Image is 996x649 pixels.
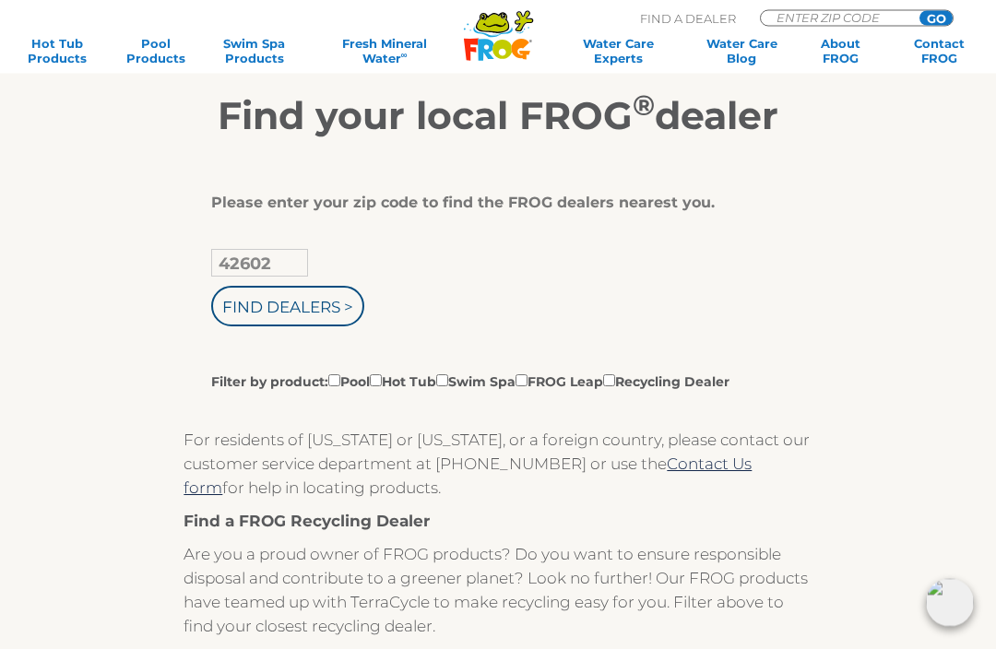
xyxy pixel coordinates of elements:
img: openIcon [926,579,974,627]
input: Filter by product:PoolHot TubSwim SpaFROG LeapRecycling Dealer [370,375,382,387]
p: Find A Dealer [640,10,736,27]
input: Filter by product:PoolHot TubSwim SpaFROG LeapRecycling Dealer [516,375,528,387]
input: Zip Code Form [775,11,899,24]
h2: Find your local FROG dealer [27,93,969,139]
input: Filter by product:PoolHot TubSwim SpaFROG LeapRecycling Dealer [436,375,448,387]
sup: ® [633,88,655,124]
a: ContactFROG [901,36,978,65]
a: Swim SpaProducts [216,36,292,65]
p: Are you a proud owner of FROG products? Do you want to ensure responsible disposal and contribute... [184,543,812,639]
input: Filter by product:PoolHot TubSwim SpaFROG LeapRecycling Dealer [603,375,615,387]
a: AboutFROG [802,36,879,65]
label: Filter by product: Pool Hot Tub Swim Spa FROG Leap Recycling Dealer [211,372,729,392]
a: Fresh MineralWater∞ [314,36,455,65]
a: PoolProducts [117,36,194,65]
input: GO [919,11,953,26]
a: Hot TubProducts [18,36,95,65]
div: Please enter your zip code to find the FROG dealers nearest you. [211,195,770,213]
p: For residents of [US_STATE] or [US_STATE], or a foreign country, please contact our customer serv... [184,429,812,501]
input: Find Dealers > [211,287,364,327]
input: Filter by product:PoolHot TubSwim SpaFROG LeapRecycling Dealer [328,375,340,387]
a: Water CareExperts [555,36,682,65]
sup: ∞ [401,50,408,60]
strong: Find a FROG Recycling Dealer [184,513,430,531]
a: Water CareBlog [704,36,780,65]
